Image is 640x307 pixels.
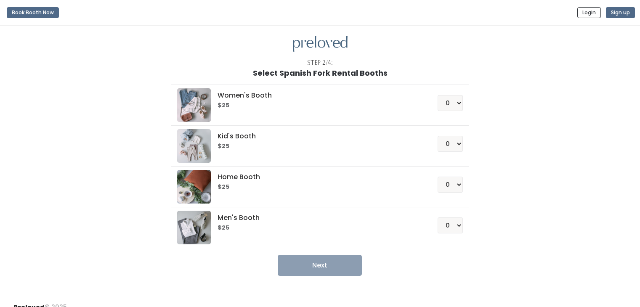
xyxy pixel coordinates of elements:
[218,225,417,231] h6: $25
[177,88,211,122] img: preloved logo
[577,7,601,18] button: Login
[253,69,388,77] h1: Select Spanish Fork Rental Booths
[218,214,417,222] h5: Men's Booth
[177,170,211,204] img: preloved logo
[7,7,59,18] button: Book Booth Now
[218,173,417,181] h5: Home Booth
[7,3,59,22] a: Book Booth Now
[218,184,417,191] h6: $25
[218,143,417,150] h6: $25
[278,255,362,276] button: Next
[218,102,417,109] h6: $25
[177,211,211,244] img: preloved logo
[218,132,417,140] h5: Kid's Booth
[307,58,333,67] div: Step 2/4:
[177,129,211,163] img: preloved logo
[218,92,417,99] h5: Women's Booth
[293,36,348,52] img: preloved logo
[606,7,635,18] button: Sign up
